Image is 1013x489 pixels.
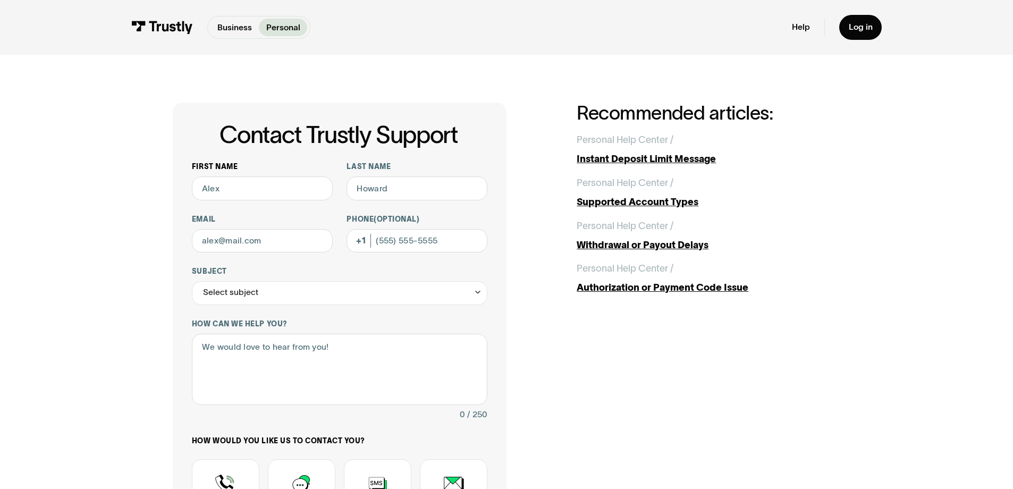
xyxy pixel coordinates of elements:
a: Business [210,19,259,36]
input: Howard [347,176,487,200]
p: Personal [266,21,300,34]
h2: Recommended articles: [577,103,840,123]
div: Personal Help Center / [577,262,673,276]
div: Personal Help Center / [577,133,673,147]
label: Last name [347,162,487,172]
a: Log in [839,15,882,40]
input: (555) 555-5555 [347,229,487,253]
div: Withdrawal or Payout Delays [577,238,840,252]
a: Help [792,22,810,32]
div: 0 [460,408,465,422]
a: Personal Help Center /Supported Account Types [577,176,840,209]
div: Select subject [192,281,487,305]
div: Instant Deposit Limit Message [577,152,840,166]
p: Business [217,21,252,34]
label: First name [192,162,333,172]
a: Personal Help Center /Withdrawal or Payout Delays [577,219,840,252]
div: Personal Help Center / [577,219,673,233]
label: Email [192,215,333,224]
a: Personal Help Center /Authorization or Payment Code Issue [577,262,840,295]
div: / 250 [467,408,487,422]
div: Supported Account Types [577,195,840,209]
h1: Contact Trustly Support [190,122,487,148]
label: Subject [192,267,487,276]
input: Alex [192,176,333,200]
input: alex@mail.com [192,229,333,253]
label: How can we help you? [192,319,487,329]
div: Personal Help Center / [577,176,673,190]
a: Personal Help Center /Instant Deposit Limit Message [577,133,840,166]
span: (Optional) [374,215,419,223]
label: Phone [347,215,487,224]
div: Authorization or Payment Code Issue [577,281,840,295]
div: Log in [849,22,873,32]
a: Personal [259,19,307,36]
img: Trustly Logo [131,21,193,34]
div: Select subject [203,285,258,300]
label: How would you like us to contact you? [192,436,487,446]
